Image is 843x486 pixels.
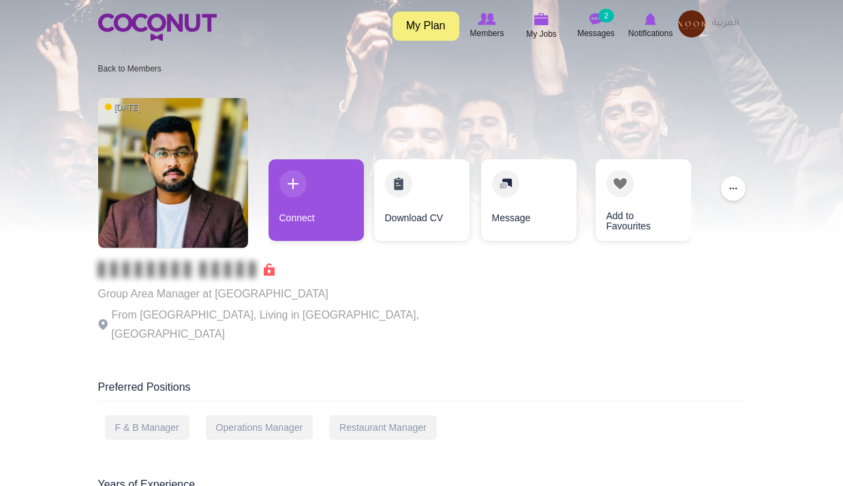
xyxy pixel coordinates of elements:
[460,10,515,42] a: Browse Members Members
[481,159,577,241] a: Message
[374,159,470,241] a: Download CV
[569,10,624,42] a: Messages Messages 2
[628,27,673,40] span: Notifications
[393,12,459,41] a: My Plan
[98,285,473,304] p: Group Area Manager at [GEOGRAPHIC_DATA]
[645,13,656,25] img: Notifications
[589,13,603,25] img: Messages
[534,13,549,25] img: My Jobs
[624,10,678,42] a: Notifications Notifications
[480,159,575,248] div: 3 / 4
[470,27,504,40] span: Members
[374,159,470,248] div: 2 / 4
[98,306,473,344] p: From [GEOGRAPHIC_DATA], Living in [GEOGRAPHIC_DATA], [GEOGRAPHIC_DATA]
[585,159,681,248] div: 4 / 4
[105,102,140,114] span: [DATE]
[721,176,746,201] button: ...
[98,263,275,276] span: Connect to Unlock the Profile
[98,380,746,402] div: Preferred Positions
[515,10,569,42] a: My Jobs My Jobs
[478,13,495,25] img: Browse Members
[206,415,313,440] div: Operations Manager
[98,14,217,41] img: Home
[577,27,615,40] span: Messages
[596,159,691,241] a: Add to Favourites
[269,159,364,248] div: 1 / 4
[329,415,437,440] div: Restaurant Manager
[105,415,189,440] div: F & B Manager
[598,9,613,22] small: 2
[526,27,557,41] span: My Jobs
[98,64,162,74] a: Back to Members
[705,10,746,37] a: العربية
[269,159,364,241] a: Connect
